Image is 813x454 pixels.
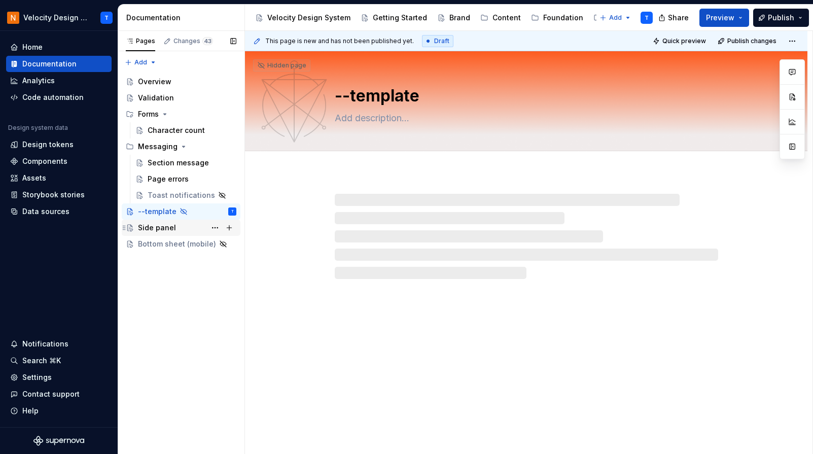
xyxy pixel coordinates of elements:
[6,187,112,203] a: Storybook stories
[373,13,427,23] div: Getting Started
[22,42,43,52] div: Home
[6,39,112,55] a: Home
[22,76,55,86] div: Analytics
[257,61,306,69] div: Hidden page
[22,156,67,166] div: Components
[231,206,234,217] div: T
[22,372,52,382] div: Settings
[22,139,74,150] div: Design tokens
[768,13,794,23] span: Publish
[131,155,240,171] a: Section message
[596,11,634,25] button: Add
[653,9,695,27] button: Share
[433,10,474,26] a: Brand
[527,10,587,26] a: Foundation
[6,336,112,352] button: Notifications
[543,13,583,23] div: Foundation
[138,109,159,119] div: Forms
[202,37,213,45] span: 43
[22,389,80,399] div: Contact support
[267,13,350,23] div: Velocity Design System
[148,190,215,200] div: Toast notifications
[357,10,431,26] a: Getting Started
[6,56,112,72] a: Documentation
[138,142,178,152] div: Messaging
[131,171,240,187] a: Page errors
[6,386,112,402] button: Contact support
[6,403,112,419] button: Help
[753,9,809,27] button: Publish
[22,190,85,200] div: Storybook stories
[6,353,112,369] button: Search ⌘K
[126,37,155,45] div: Pages
[265,37,414,45] span: This page is new and has not been published yet.
[434,37,449,45] span: Draft
[727,37,776,45] span: Publish changes
[476,10,525,26] a: Content
[706,13,734,23] span: Preview
[138,239,216,249] div: Bottom sheet (mobile)
[148,125,205,135] div: Character count
[589,10,655,26] a: Components
[122,55,160,69] button: Add
[122,203,240,220] a: --templateT
[104,14,109,22] div: T
[131,122,240,138] a: Character count
[138,93,174,103] div: Validation
[6,153,112,169] a: Components
[699,9,749,27] button: Preview
[668,13,689,23] span: Share
[6,369,112,386] a: Settings
[122,138,240,155] div: Messaging
[122,236,240,252] a: Bottom sheet (mobile)
[126,13,240,23] div: Documentation
[122,106,240,122] div: Forms
[22,173,46,183] div: Assets
[173,37,213,45] div: Changes
[148,174,189,184] div: Page errors
[122,74,240,90] a: Overview
[645,14,649,22] div: T
[22,92,84,102] div: Code automation
[122,90,240,106] a: Validation
[333,84,716,108] textarea: --template
[138,206,176,217] div: --template
[492,13,521,23] div: Content
[138,223,176,233] div: Side panel
[22,356,61,366] div: Search ⌘K
[122,74,240,252] div: Page tree
[251,8,594,28] div: Page tree
[6,170,112,186] a: Assets
[6,136,112,153] a: Design tokens
[609,14,622,22] span: Add
[6,203,112,220] a: Data sources
[23,13,88,23] div: Velocity Design System by NAVEX
[715,34,781,48] button: Publish changes
[134,58,147,66] span: Add
[33,436,84,446] svg: Supernova Logo
[148,158,209,168] div: Section message
[251,10,355,26] a: Velocity Design System
[6,73,112,89] a: Analytics
[22,59,77,69] div: Documentation
[662,37,706,45] span: Quick preview
[449,13,470,23] div: Brand
[7,12,19,24] img: bb28370b-b938-4458-ba0e-c5bddf6d21d4.png
[131,187,240,203] a: Toast notifications
[138,77,171,87] div: Overview
[650,34,711,48] button: Quick preview
[6,89,112,106] a: Code automation
[122,220,240,236] a: Side panel
[22,406,39,416] div: Help
[2,7,116,28] button: Velocity Design System by NAVEXT
[22,339,68,349] div: Notifications
[22,206,69,217] div: Data sources
[8,124,68,132] div: Design system data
